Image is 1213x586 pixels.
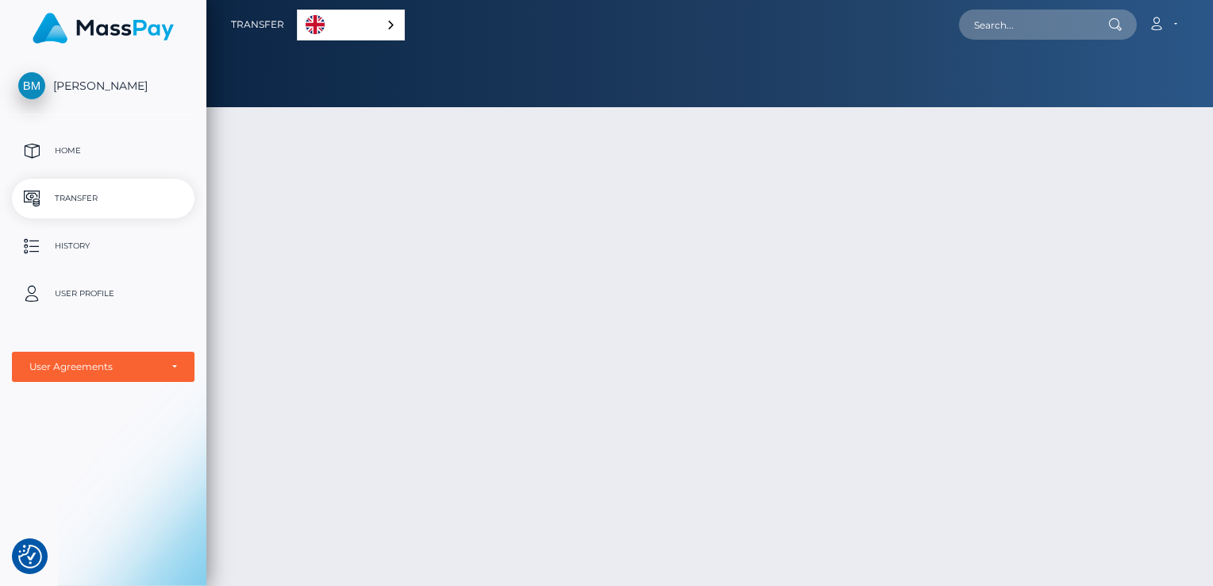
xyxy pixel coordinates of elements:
[12,274,194,314] a: User Profile
[18,545,42,569] button: Consent Preferences
[12,131,194,171] a: Home
[959,10,1108,40] input: Search...
[29,360,160,373] div: User Agreements
[297,10,405,40] div: Language
[12,226,194,266] a: History
[33,13,174,44] img: MassPay
[12,352,194,382] button: User Agreements
[18,234,188,258] p: History
[18,282,188,306] p: User Profile
[18,545,42,569] img: Revisit consent button
[18,139,188,163] p: Home
[298,10,404,40] a: English
[297,10,405,40] aside: Language selected: English
[12,79,194,93] span: [PERSON_NAME]
[18,187,188,210] p: Transfer
[231,8,284,41] a: Transfer
[12,179,194,218] a: Transfer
